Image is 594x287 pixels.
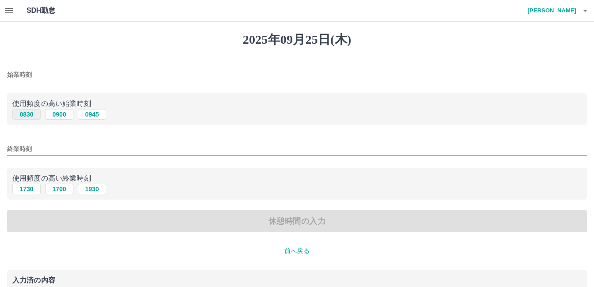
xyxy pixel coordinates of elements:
button: 1700 [45,184,73,194]
p: 使用頻度の高い終業時刻 [12,173,582,184]
button: 0945 [78,109,106,120]
p: 入力済の内容 [12,277,582,284]
p: 前へ戻る [7,246,587,256]
h1: 2025年09月25日(木) [7,32,587,47]
button: 0900 [45,109,73,120]
button: 1930 [78,184,106,194]
button: 0830 [12,109,41,120]
button: 1730 [12,184,41,194]
p: 使用頻度の高い始業時刻 [12,98,582,109]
